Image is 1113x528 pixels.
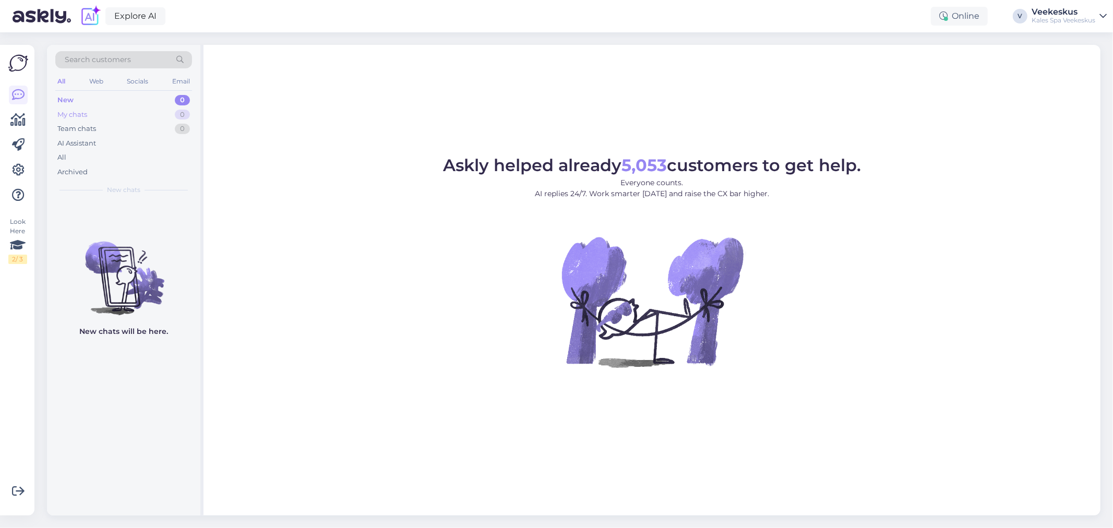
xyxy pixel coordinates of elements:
[55,75,67,88] div: All
[931,7,988,26] div: Online
[1032,8,1095,16] div: Veekeskus
[558,208,746,395] img: No Chat active
[621,155,667,175] b: 5,053
[175,124,190,134] div: 0
[57,152,66,163] div: All
[8,217,27,264] div: Look Here
[57,167,88,177] div: Archived
[8,53,28,73] img: Askly Logo
[57,95,74,105] div: New
[1013,9,1027,23] div: V
[1032,16,1095,25] div: Kales Spa Veekeskus
[443,177,861,199] p: Everyone counts. AI replies 24/7. Work smarter [DATE] and raise the CX bar higher.
[57,110,87,120] div: My chats
[175,95,190,105] div: 0
[175,110,190,120] div: 0
[170,75,192,88] div: Email
[87,75,105,88] div: Web
[65,54,131,65] span: Search customers
[125,75,150,88] div: Socials
[8,255,27,264] div: 2 / 3
[107,185,140,195] span: New chats
[47,223,200,317] img: No chats
[105,7,165,25] a: Explore AI
[1032,8,1107,25] a: VeekeskusKales Spa Veekeskus
[79,326,168,337] p: New chats will be here.
[57,138,96,149] div: AI Assistant
[443,155,861,175] span: Askly helped already customers to get help.
[79,5,101,27] img: explore-ai
[57,124,96,134] div: Team chats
